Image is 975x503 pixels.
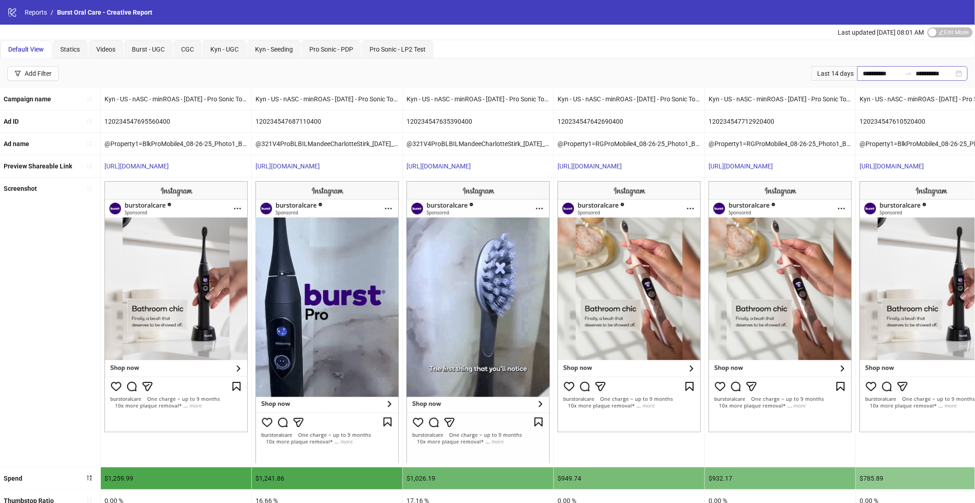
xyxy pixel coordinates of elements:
[709,181,852,432] img: Screenshot 120234547712920400
[407,181,550,463] img: Screenshot 120234547635390400
[403,133,553,155] div: @321V4ProBLBILMandeeCharlotteStirk_[DATE]_Video1_Brand_Testimonial_ProSonicToothBrush_BurstOralCa...
[86,96,93,102] span: sort-ascending
[101,467,251,489] div: $1,259.99
[86,141,93,147] span: sort-ascending
[132,46,165,53] span: Burst - UGC
[181,46,194,53] span: CGC
[370,46,426,53] span: Pro Sonic - LP2 Test
[403,110,553,132] div: 120234547635390400
[860,162,924,170] a: [URL][DOMAIN_NAME]
[554,133,704,155] div: @Property1=RGProMobile4_08-26-25_Photo1_Brand_Review_ProSonicToothbrush_BurstOralCare_
[15,70,21,77] span: filter
[403,467,553,489] div: $1,026.19
[4,162,72,170] b: Preview Shareable Link
[86,185,93,192] span: sort-ascending
[4,95,51,103] b: Campaign name
[8,46,44,53] span: Default View
[101,88,251,110] div: Kyn - US - nASC - minROAS - [DATE] - Pro Sonic Toothbrush - LP2
[558,162,622,170] a: [URL][DOMAIN_NAME]
[705,467,855,489] div: $932.17
[811,66,857,81] div: Last 14 days
[252,467,402,489] div: $1,241.86
[101,133,251,155] div: @Property1=BlkProMobile4_08-26-25_Photo1_Brand_Review_ProSonicToothbrush_BurstOralCare_
[905,70,912,77] span: to
[838,29,924,36] span: Last updated [DATE] 08:01 AM
[4,185,37,192] b: Screenshot
[252,110,402,132] div: 120234547687110400
[86,118,93,125] span: sort-ascending
[86,163,93,169] span: sort-ascending
[255,162,320,170] a: [URL][DOMAIN_NAME]
[554,88,704,110] div: Kyn - US - nASC - minROAS - [DATE] - Pro Sonic Toothbrush - PDP
[4,475,22,482] b: Spend
[252,133,402,155] div: @321V4ProBLBILMandeeCharlotteStirk_[DATE]_Video1_Brand_Testimonial_ProSonicToothBrush_BurstOralCa...
[554,110,704,132] div: 120234547642690400
[104,162,169,170] a: [URL][DOMAIN_NAME]
[101,110,251,132] div: 120234547695560400
[705,133,855,155] div: @Property1=RGProMobile4_08-26-25_Photo1_Brand_Review_ProSonicToothbrush_BurstOralCare_
[210,46,239,53] span: Kyn - UGC
[709,162,773,170] a: [URL][DOMAIN_NAME]
[403,88,553,110] div: Kyn - US - nASC - minROAS - [DATE] - Pro Sonic Toothbrush - PDP
[4,140,29,147] b: Ad name
[4,118,19,125] b: Ad ID
[905,70,912,77] span: swap-right
[57,9,152,16] span: Burst Oral Care - Creative Report
[255,181,399,463] img: Screenshot 120234547687110400
[104,181,248,432] img: Screenshot 120234547695560400
[252,88,402,110] div: Kyn - US - nASC - minROAS - [DATE] - Pro Sonic Toothbrush - LP2
[554,467,704,489] div: $949.74
[255,46,293,53] span: Kyn - Seeding
[309,46,353,53] span: Pro Sonic - PDP
[86,475,93,481] span: sort-descending
[705,110,855,132] div: 120234547712920400
[23,7,49,17] a: Reports
[558,181,701,432] img: Screenshot 120234547642690400
[51,7,53,17] li: /
[25,70,52,77] div: Add Filter
[96,46,115,53] span: Videos
[407,162,471,170] a: [URL][DOMAIN_NAME]
[7,66,59,81] button: Add Filter
[705,88,855,110] div: Kyn - US - nASC - minROAS - [DATE] - Pro Sonic Toothbrush - LP2
[60,46,80,53] span: Statics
